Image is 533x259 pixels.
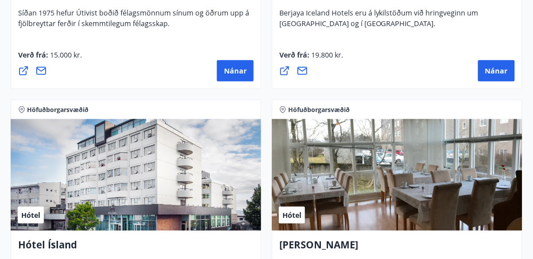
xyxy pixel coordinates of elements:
[18,8,249,35] span: Síðan 1975 hefur Útivist boðið félagsmönnum sínum og öðrum upp á fjölbreyttar ferðir í skemmtileg...
[288,105,350,114] span: Höfuðborgarsvæðið
[279,50,343,67] span: Verð frá :
[282,210,301,220] span: Hótel
[309,50,343,60] span: 19.800 kr.
[27,105,89,114] span: Höfuðborgarsvæðið
[224,66,247,76] span: Nánar
[279,8,479,35] span: Berjaya Iceland Hotels eru á lykilstöðum við hringveginn um [GEOGRAPHIC_DATA] og í [GEOGRAPHIC_DA...
[18,238,254,258] h4: Hótel Ísland
[48,50,82,60] span: 15.000 kr.
[217,60,254,81] button: Nánar
[21,210,40,220] span: Hótel
[279,238,515,258] h4: [PERSON_NAME]
[478,60,515,81] button: Nánar
[485,66,508,76] span: Nánar
[18,50,82,67] span: Verð frá :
